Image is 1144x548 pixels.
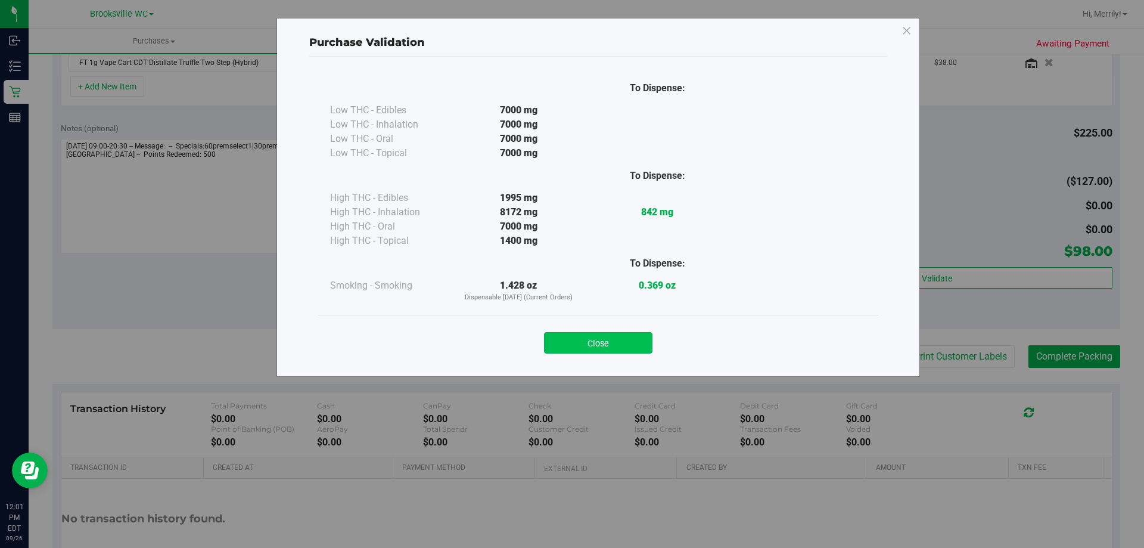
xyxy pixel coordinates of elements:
[449,205,588,219] div: 8172 mg
[330,132,449,146] div: Low THC - Oral
[309,36,425,49] span: Purchase Validation
[449,146,588,160] div: 7000 mg
[330,278,449,293] div: Smoking - Smoking
[449,103,588,117] div: 7000 mg
[330,117,449,132] div: Low THC - Inhalation
[330,205,449,219] div: High THC - Inhalation
[330,103,449,117] div: Low THC - Edibles
[449,278,588,303] div: 1.428 oz
[449,117,588,132] div: 7000 mg
[588,256,727,271] div: To Dispense:
[639,280,676,291] strong: 0.369 oz
[12,453,48,488] iframe: Resource center
[449,234,588,248] div: 1400 mg
[588,81,727,95] div: To Dispense:
[449,132,588,146] div: 7000 mg
[588,169,727,183] div: To Dispense:
[544,332,652,354] button: Close
[330,146,449,160] div: Low THC - Topical
[449,191,588,205] div: 1995 mg
[330,219,449,234] div: High THC - Oral
[449,219,588,234] div: 7000 mg
[641,206,673,218] strong: 842 mg
[330,234,449,248] div: High THC - Topical
[330,191,449,205] div: High THC - Edibles
[449,293,588,303] p: Dispensable [DATE] (Current Orders)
